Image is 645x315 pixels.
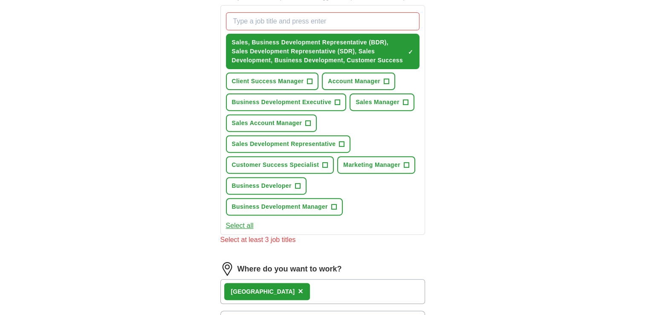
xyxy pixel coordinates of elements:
button: Sales Manager [350,93,414,111]
div: Select at least 3 job titles [220,235,425,245]
span: Sales Account Manager [232,119,302,128]
button: × [298,285,303,298]
img: location.png [220,262,234,276]
button: Business Development Executive [226,93,347,111]
span: Sales, Business Development Representative (BDR), Sales Development Representative (SDR), Sales D... [232,38,405,65]
span: Business Development Manager [232,202,328,211]
input: Type a job title and press enter [226,12,419,30]
span: Business Development Executive [232,98,332,107]
span: Sales Development Representative [232,140,336,149]
div: [GEOGRAPHIC_DATA] [231,287,295,296]
span: Sales Manager [356,98,399,107]
button: Business Development Manager [226,198,343,216]
button: Sales Account Manager [226,114,317,132]
button: Marketing Manager [337,156,415,174]
button: Business Developer [226,177,307,195]
button: Client Success Manager [226,73,319,90]
span: Marketing Manager [343,160,400,169]
button: Account Manager [322,73,395,90]
button: Select all [226,221,254,231]
span: Customer Success Specialist [232,160,319,169]
button: Customer Success Specialist [226,156,334,174]
span: Client Success Manager [232,77,304,86]
label: Where do you want to work? [237,263,342,275]
span: Account Manager [328,77,380,86]
span: Business Developer [232,181,292,190]
span: × [298,286,303,296]
button: Sales Development Representative [226,135,351,153]
span: ✓ [408,49,413,55]
button: Sales, Business Development Representative (BDR), Sales Development Representative (SDR), Sales D... [226,34,419,69]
